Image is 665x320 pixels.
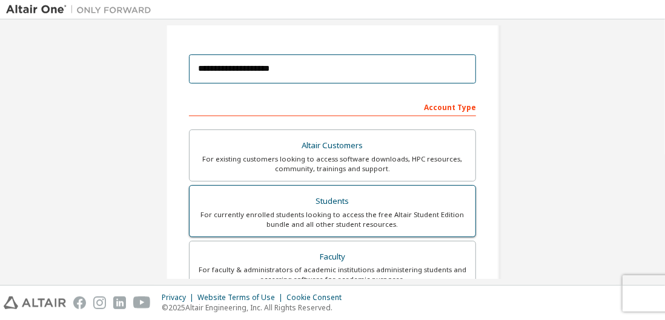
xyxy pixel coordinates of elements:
[197,210,468,229] div: For currently enrolled students looking to access the free Altair Student Edition bundle and all ...
[6,4,157,16] img: Altair One
[162,302,349,313] p: © 2025 Altair Engineering, Inc. All Rights Reserved.
[286,293,349,302] div: Cookie Consent
[189,97,476,116] div: Account Type
[113,296,126,309] img: linkedin.svg
[4,296,66,309] img: altair_logo.svg
[73,296,86,309] img: facebook.svg
[162,293,197,302] div: Privacy
[197,154,468,174] div: For existing customers looking to access software downloads, HPC resources, community, trainings ...
[197,265,468,284] div: For faculty & administrators of academic institutions administering students and accessing softwa...
[197,137,468,154] div: Altair Customers
[197,193,468,210] div: Students
[93,296,106,309] img: instagram.svg
[197,293,286,302] div: Website Terms of Use
[197,249,468,266] div: Faculty
[133,296,151,309] img: youtube.svg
